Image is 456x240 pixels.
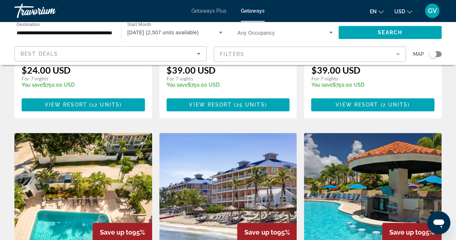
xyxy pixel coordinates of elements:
span: ( ) [87,102,122,108]
span: GV [428,7,437,14]
span: Destination [17,22,40,27]
a: Travorium [14,1,87,20]
p: $39.00 USD [167,65,216,75]
mat-select: Sort by [21,49,200,58]
span: Save up to [244,228,277,236]
span: 25 units [236,102,265,108]
button: View Resort(25 units) [167,98,290,111]
button: User Menu [423,3,442,18]
span: [DATE] (2,507 units available) [127,30,199,35]
span: 12 units [92,102,120,108]
span: Best Deals [21,51,58,57]
button: View Resort(2 units) [311,98,434,111]
span: View Resort [45,102,87,108]
button: Change language [370,6,384,17]
span: Save up to [100,228,132,236]
iframe: Button to launch messaging window [427,211,450,234]
span: en [370,9,377,14]
p: $750.00 USD [167,82,239,88]
span: Save up to [389,228,422,236]
span: ( ) [231,102,267,108]
span: You save [22,82,43,88]
span: Any Occupancy [238,30,275,36]
p: $750.00 USD [22,82,97,88]
a: Getaways Plus [191,8,226,14]
button: Search [338,26,442,39]
span: View Resort [336,102,378,108]
span: 2 units [382,102,408,108]
p: For 7 nights [311,75,384,82]
p: $24.00 USD [22,65,71,75]
span: Map [413,49,424,59]
span: Search [378,30,402,35]
span: You save [167,82,188,88]
span: USD [394,9,405,14]
button: View Resort(12 units) [22,98,145,111]
span: You save [311,82,332,88]
p: $750.00 USD [311,82,384,88]
button: Change currency [394,6,412,17]
span: Start Month [127,22,151,27]
a: Getaways [241,8,265,14]
p: $39.00 USD [311,65,360,75]
button: Filter [214,46,406,62]
p: For 7 nights [22,75,97,82]
p: For 7 nights [167,75,239,82]
span: ( ) [378,102,410,108]
span: View Resort [189,102,231,108]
